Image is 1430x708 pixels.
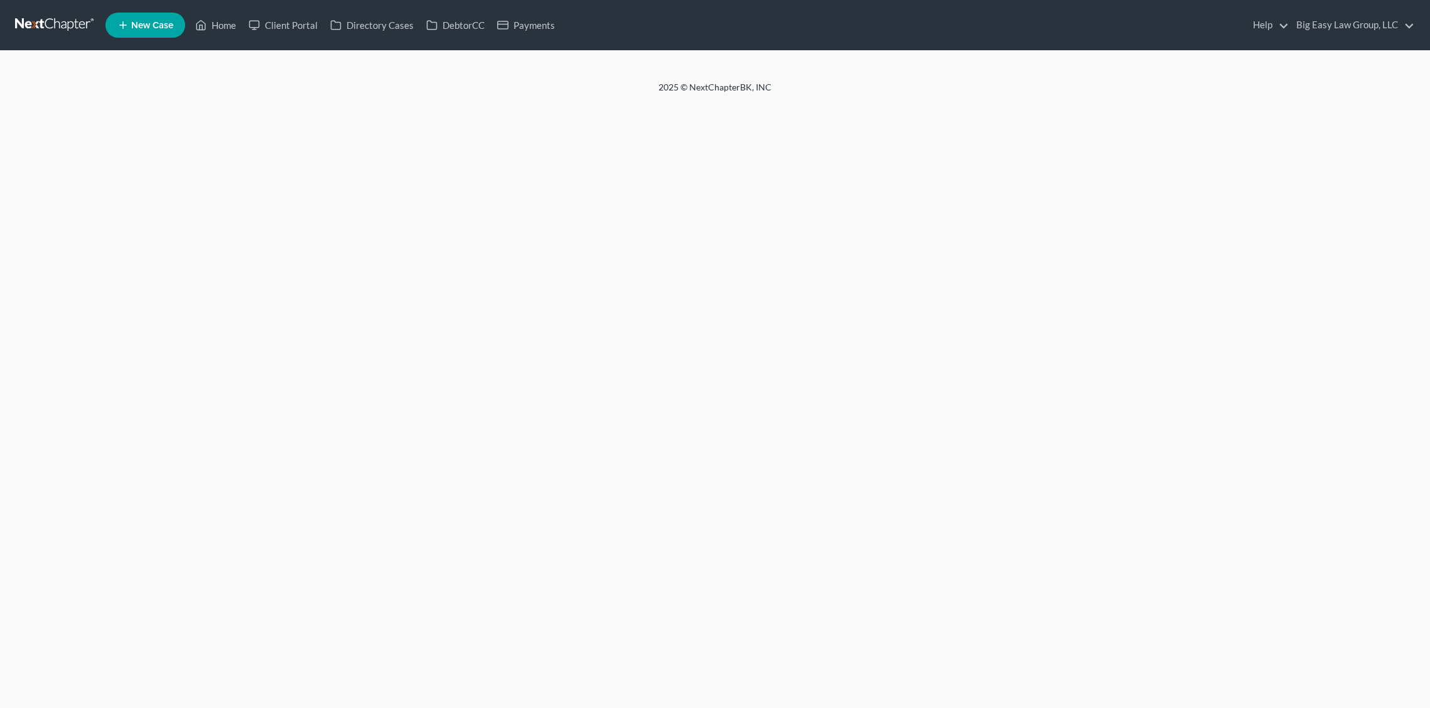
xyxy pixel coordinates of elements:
a: Client Portal [242,14,324,36]
a: Directory Cases [324,14,420,36]
a: Payments [491,14,561,36]
div: 2025 © NextChapterBK, INC [357,81,1073,104]
a: Home [189,14,242,36]
new-legal-case-button: New Case [105,13,185,38]
a: Help [1247,14,1289,36]
a: Big Easy Law Group, LLC [1290,14,1414,36]
a: DebtorCC [420,14,491,36]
